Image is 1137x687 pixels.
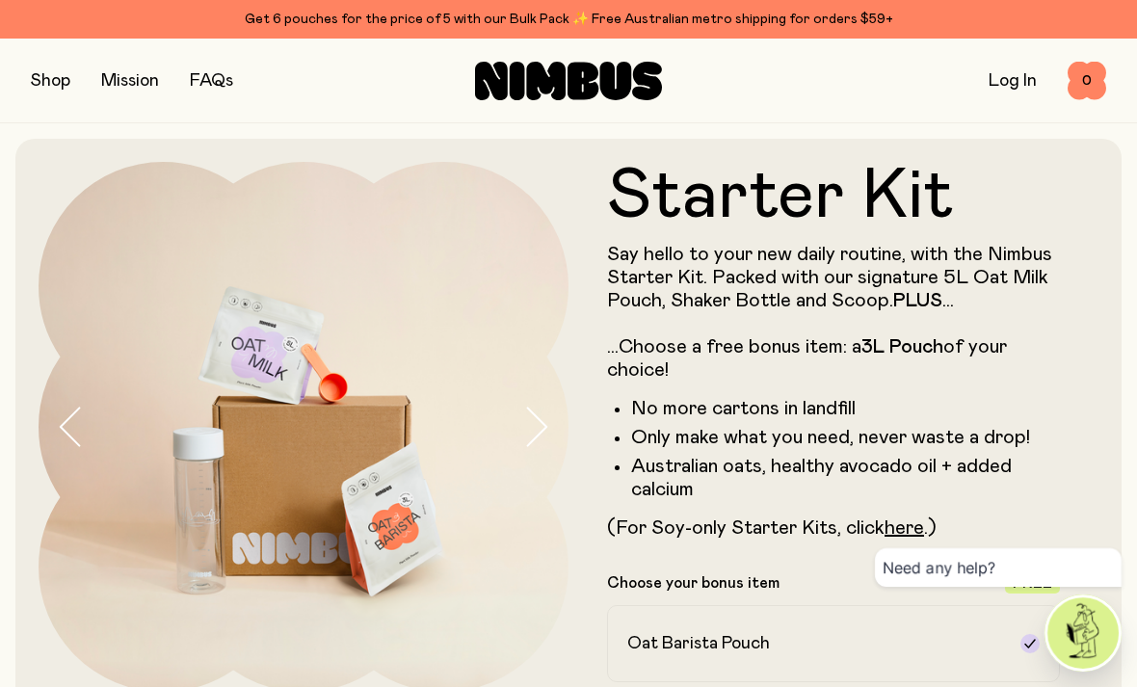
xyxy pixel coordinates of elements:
[101,72,159,90] a: Mission
[861,337,885,357] strong: 3L
[631,455,1060,501] li: Australian oats, healthy avocado oil + added calcium
[607,162,1060,231] h1: Starter Kit
[893,291,942,310] strong: PLUS
[627,632,770,655] h2: Oat Barista Pouch
[885,518,924,538] a: here
[875,548,1122,587] div: Need any help?
[607,573,780,593] p: Choose your bonus item
[31,8,1106,31] div: Get 6 pouches for the price of 5 with our Bulk Pack ✨ Free Australian metro shipping for orders $59+
[889,337,943,357] strong: Pouch
[1068,62,1106,100] button: 0
[607,516,1060,540] p: (For Soy-only Starter Kits, click .)
[190,72,233,90] a: FAQs
[631,426,1060,449] li: Only make what you need, never waste a drop!
[1047,597,1119,669] img: agent
[989,72,1037,90] a: Log In
[631,397,1060,420] li: No more cartons in landfill
[607,243,1060,382] p: Say hello to your new daily routine, with the Nimbus Starter Kit. Packed with our signature 5L Oa...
